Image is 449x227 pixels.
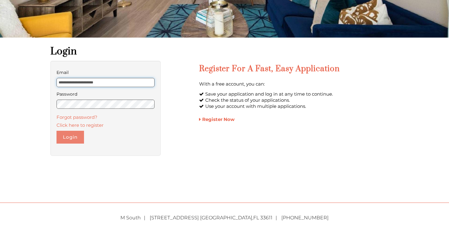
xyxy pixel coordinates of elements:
span: [STREET_ADDRESS] [150,215,199,221]
p: With a free account, you can: [199,80,399,88]
a: Forgot password? [57,114,97,120]
a: [PHONE_NUMBER] [281,215,329,221]
span: [GEOGRAPHIC_DATA] [200,215,252,221]
span: , [150,215,280,221]
a: Register Now [199,116,235,122]
li: Check the status of your applications. [199,97,399,103]
span: M South [120,215,148,221]
h2: Register for a Fast, Easy Application [199,64,399,74]
span: FL [253,215,259,221]
label: Password [57,90,155,98]
label: Email [57,68,155,76]
input: email [57,78,155,87]
button: Login [57,131,84,144]
a: Click here to register [57,122,104,128]
a: M South [STREET_ADDRESS] [GEOGRAPHIC_DATA],FL 33611 [120,215,280,221]
h1: Login [50,45,399,58]
input: password [57,100,155,109]
li: Use your account with multiple applications. [199,103,399,109]
li: Save your application and log in at any time to continue. [199,91,399,97]
span: 33611 [260,215,272,221]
